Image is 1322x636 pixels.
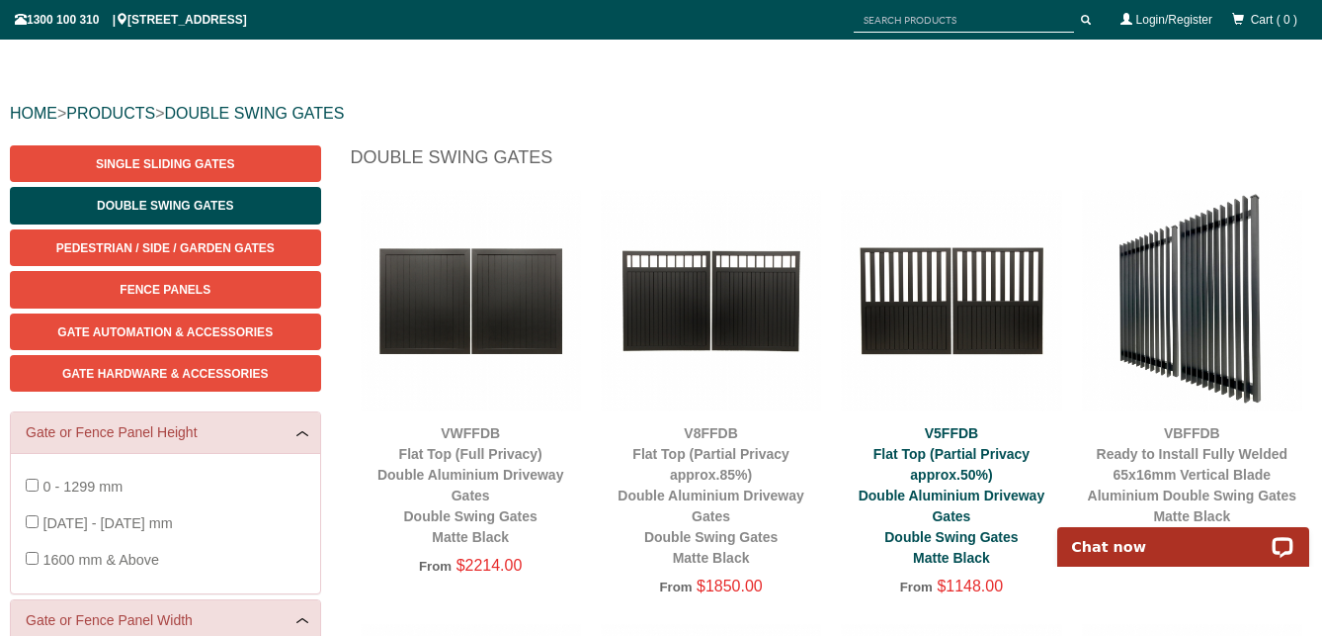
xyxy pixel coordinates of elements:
a: V8FFDBFlat Top (Partial Privacy approx.85%)Double Aluminium Driveway GatesDouble Swing GatesMatte... [618,425,804,566]
span: From [659,580,692,594]
a: Double Swing Gates [10,187,321,224]
a: Gate or Fence Panel Width [26,610,305,631]
input: SEARCH PRODUCTS [854,8,1074,33]
span: Gate Hardware & Accessories [62,367,269,381]
div: > > [10,82,1312,145]
span: Pedestrian / Side / Garden Gates [56,241,275,255]
a: Pedestrian / Side / Garden Gates [10,229,321,266]
a: Gate Automation & Accessories [10,314,321,350]
img: V5FFDB - Flat Top (Partial Privacy approx.50%) - Double Aluminium Driveway Gates - Double Swing G... [841,190,1061,410]
span: 0 - 1299 mm [42,479,123,495]
a: Gate or Fence Panel Height [26,422,305,443]
a: Login/Register [1136,13,1212,27]
span: Double Swing Gates [97,199,233,213]
iframe: LiveChat chat widget [1044,504,1322,567]
img: VWFFDB - Flat Top (Full Privacy) - Double Aluminium Driveway Gates - Double Swing Gates - Matte B... [361,190,581,410]
a: VWFFDBFlat Top (Full Privacy)Double Aluminium Driveway GatesDouble Swing GatesMatte Black [377,425,564,545]
span: Cart ( 0 ) [1251,13,1297,27]
span: $1850.00 [697,578,763,594]
a: VBFFDBReady to Install Fully Welded 65x16mm Vertical BladeAluminium Double Swing GatesMatte Black [1088,425,1297,524]
span: From [900,580,933,594]
span: Single Sliding Gates [96,157,234,171]
span: $2214.00 [456,557,523,574]
span: [DATE] - [DATE] mm [42,515,172,531]
img: VBFFDB - Ready to Install Fully Welded 65x16mm Vertical Blade - Aluminium Double Swing Gates - Ma... [1082,190,1302,410]
a: Single Sliding Gates [10,145,321,182]
a: Fence Panels [10,271,321,308]
a: PRODUCTS [66,105,155,122]
a: V5FFDBFlat Top (Partial Privacy approx.50%)Double Aluminium Driveway GatesDouble Swing GatesMatte... [859,425,1045,566]
span: Gate Automation & Accessories [57,325,273,339]
span: 1600 mm & Above [42,552,159,568]
span: Fence Panels [120,283,210,297]
img: V8FFDB - Flat Top (Partial Privacy approx.85%) - Double Aluminium Driveway Gates - Double Swing G... [601,190,821,410]
a: Gate Hardware & Accessories [10,355,321,392]
a: DOUBLE SWING GATES [164,105,344,122]
a: HOME [10,105,57,122]
span: 1300 100 310 | [STREET_ADDRESS] [15,13,247,27]
span: From [419,559,452,574]
h1: Double Swing Gates [351,145,1313,180]
span: $1148.00 [937,578,1003,594]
